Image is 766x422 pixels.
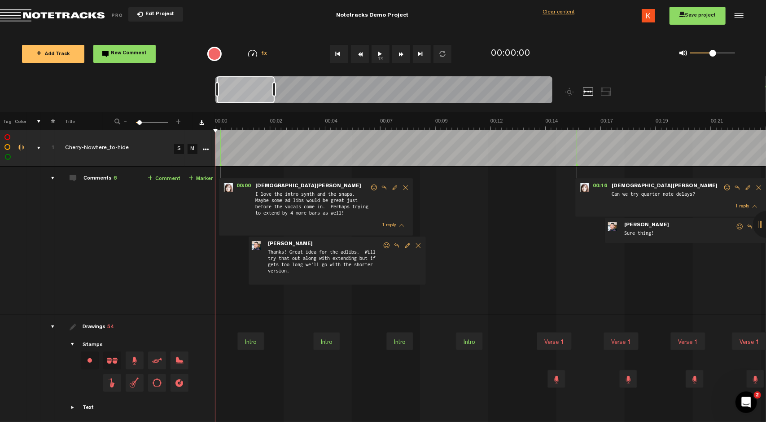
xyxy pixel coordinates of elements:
div: Stamps [83,342,103,349]
span: + [175,118,182,123]
span: 6 [114,176,117,181]
button: Fast Forward [392,45,410,63]
a: Comment [148,174,180,184]
span: 2 [754,391,761,399]
span: [DEMOGRAPHIC_DATA][PERSON_NAME] [254,183,362,189]
td: Change the color of the waveform [13,130,27,167]
span: 00:16 [589,183,611,192]
span: Drag and drop a stamp [126,374,144,392]
span: + [36,50,41,57]
div: Intro [386,332,413,350]
span: New Comment [111,51,147,56]
div: Intro [241,336,260,349]
div: Verse 1 [537,332,572,350]
button: Go to beginning [330,45,348,63]
button: Loop [433,45,451,63]
button: Save project [670,7,726,25]
div: Verse 1 [736,336,763,349]
img: Kristen_Hall_60.jpg [224,183,233,192]
span: Reply to comment [744,224,755,230]
span: 1 reply [382,223,396,228]
a: More [201,145,210,153]
span: [PERSON_NAME] [267,241,314,247]
span: Drag and drop a stamp [148,374,166,392]
span: Drag and drop a stamp [103,352,121,369]
div: Intro [317,336,336,349]
span: Showcase text [70,404,77,411]
iframe: Intercom live chat [735,391,757,413]
span: Drag and drop a stamp [103,374,121,392]
div: comments, stamps & drawings [28,144,42,153]
span: I love the intro synth and the snaps. Maybe some ad libs would be great just before the vocals co... [254,190,370,219]
span: Drag and drop a stamp [148,352,166,369]
td: comments, stamps & drawings [27,130,41,167]
div: 1x [235,50,281,57]
img: speedometer.svg [248,50,257,57]
div: Intro [390,336,409,349]
span: Edit comment [402,242,413,249]
span: 54 [107,325,114,330]
div: Verse 1 [670,332,705,350]
span: Thanks! Great idea for the adlibs. Will try that out along with extending but if gets too long we... [267,248,382,281]
img: Mike_Hamilton.jpg [252,241,261,250]
span: Edit comment [390,185,400,191]
span: Reply to comment [379,185,390,191]
div: {{ tooltip_message }} [207,47,222,61]
span: Drag and drop a stamp [171,352,188,369]
div: Verse 1 [608,336,635,349]
span: Add Track [36,52,70,57]
span: Edit comment [743,185,753,191]
div: 00:00:00 [491,48,530,61]
a: S [174,144,184,154]
div: Change the color of the waveform [15,144,28,152]
span: Can we try quarter note delays? [611,190,723,200]
div: Notetracks Demo Project [248,4,496,27]
div: comments [42,174,56,183]
div: Drawings [83,324,114,331]
div: Verse 1 [541,336,568,349]
span: Drag and drop a stamp [171,374,188,392]
th: Title [55,112,103,130]
a: Download comments [199,120,204,125]
div: drawings [42,322,56,331]
img: ACg8ocJESjW2qhTny2bAhNHz2PIKBuMRgJyEScLGzhivlktS7Sxd=s96-c [642,9,655,22]
a: Marker [188,174,213,184]
button: 1x [372,45,390,63]
img: Mike_Hamilton.jpg [608,222,617,231]
button: +Add Track [22,45,84,63]
a: M [188,144,197,154]
span: + [188,175,193,182]
div: Intro [460,336,479,349]
span: Showcase stamps [70,341,77,348]
span: 1 reply [735,204,749,209]
div: Verse 1 [674,336,701,349]
span: Delete comment [753,185,764,191]
div: Text [83,404,94,412]
div: Click to change the order number [42,144,56,153]
span: + [148,175,153,182]
th: Color [13,112,27,130]
div: Verse 1 [604,332,639,350]
span: Sure thing! [623,229,735,239]
span: Save project [679,13,716,18]
div: Notetracks Demo Project [336,4,408,27]
span: Delete comment [413,242,424,249]
td: Click to edit the title Cherry-Nowhere_to-hide [55,130,171,167]
div: Intro [237,332,264,350]
div: Change stamp color.To change the color of an existing stamp, select the stamp on the right and th... [81,352,99,369]
td: comments [41,167,55,315]
span: [PERSON_NAME] [623,222,670,229]
img: Kristen_Hall_60.jpg [580,183,589,192]
div: Click to edit the title [65,144,182,153]
span: Delete comment [400,185,411,191]
th: # [41,112,55,130]
button: New Comment [93,45,156,63]
span: Reply to comment [391,242,402,249]
span: 1x [261,52,267,57]
button: Go to end [413,45,431,63]
span: Reply to comment [732,185,743,191]
button: Rewind [351,45,369,63]
span: - [122,118,129,123]
span: Drag and drop a stamp [126,352,144,369]
div: Intro [313,332,340,350]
